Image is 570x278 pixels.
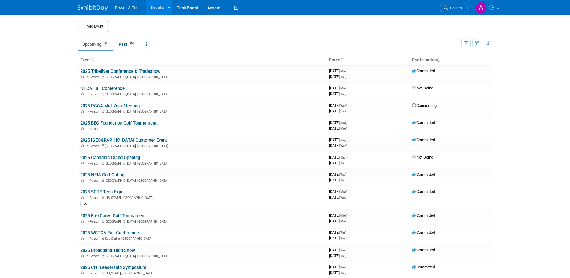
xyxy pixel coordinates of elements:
span: [DATE] [329,103,349,108]
div: [GEOGRAPHIC_DATA], [GEOGRAPHIC_DATA] [80,253,324,258]
span: - [348,86,349,90]
div: [GEOGRAPHIC_DATA], [GEOGRAPHIC_DATA] [80,161,324,165]
div: [GEOGRAPHIC_DATA], [GEOGRAPHIC_DATA] [80,143,324,148]
span: [DATE] [329,270,346,275]
div: [GEOGRAPHIC_DATA], [GEOGRAPHIC_DATA] [80,91,324,96]
span: [DATE] [329,195,347,199]
span: - [348,189,349,194]
div: Eau Claire, [GEOGRAPHIC_DATA] [80,236,324,241]
span: - [348,120,349,125]
span: Committed [412,248,435,252]
span: [DATE] [329,253,346,258]
span: In-Person [86,75,101,79]
img: In-Person Event [81,92,84,95]
span: (Wed) [340,144,347,147]
span: (Thu) [340,173,346,176]
img: In-Person Event [81,254,84,257]
span: In-Person [86,271,101,275]
span: - [347,230,348,235]
a: Upcoming39 [78,39,113,50]
a: NTCA Fall Conference [80,86,125,91]
span: [DATE] [329,213,349,218]
span: - [348,69,349,73]
span: Not Going [412,155,433,159]
span: In-Person [86,220,101,224]
th: Participation [410,55,492,65]
span: Committed [412,189,435,194]
span: (Wed) [340,237,347,240]
span: (Tue) [340,249,346,252]
a: 2025 PCCA Mid-Year Meeting [80,103,140,109]
span: In-Person [86,254,101,258]
span: - [348,103,349,108]
span: (Mon) [340,127,347,130]
span: - [347,248,348,252]
span: Considering [412,103,437,108]
span: [DATE] [329,189,349,194]
a: 2025 NEIA Golf Outing [80,172,124,178]
th: Event [78,55,327,65]
div: Top [80,201,89,206]
span: Power & Tel [115,5,137,10]
span: (Thu) [340,92,346,96]
span: (Sat) [340,110,346,113]
a: Sort by Start Date [340,57,343,62]
span: Committed [412,213,435,218]
img: In-Person Event [81,220,84,223]
span: Committed [412,120,435,125]
span: [DATE] [329,230,348,235]
div: [GEOGRAPHIC_DATA], [GEOGRAPHIC_DATA] [80,219,324,224]
span: - [347,155,348,159]
span: [DATE] [329,137,348,142]
button: Add Event [78,21,108,32]
img: In-Person Event [81,271,84,274]
span: In-Person [86,179,101,183]
a: 2025 [GEOGRAPHIC_DATA] Customer Event [80,137,167,143]
span: [DATE] [329,248,348,252]
a: Sort by Event Name [91,57,94,62]
span: In-Person [86,196,101,200]
span: 361 [128,41,136,46]
span: [DATE] [329,86,349,90]
img: In-Person Event [81,110,84,113]
div: [GEOGRAPHIC_DATA], [GEOGRAPHIC_DATA] [80,109,324,113]
span: (Tue) [340,138,346,142]
a: Search [440,3,468,13]
img: In-Person Event [81,237,84,240]
span: [DATE] [329,155,348,159]
div: [GEOGRAPHIC_DATA], [GEOGRAPHIC_DATA] [80,74,324,79]
span: In-Person [86,92,101,96]
span: Search [448,6,462,10]
span: [DATE] [329,69,349,73]
span: - [348,265,349,269]
span: (Mon) [340,87,347,90]
span: [DATE] [329,74,346,79]
span: (Wed) [340,104,347,107]
span: (Mon) [340,121,347,125]
span: [DATE] [329,143,347,148]
img: In-Person Event [81,144,84,147]
span: [DATE] [329,126,347,131]
span: (Mon) [340,190,347,193]
a: 2025 Canadian Grand Opening [80,155,140,160]
span: [DATE] [329,109,346,113]
div: [US_STATE], [GEOGRAPHIC_DATA] [80,270,324,275]
span: (Thu) [340,179,346,182]
a: 2025 Broadband Tech Show [80,248,135,253]
a: 2025 WSTCA Fall Conference [80,230,139,236]
span: (Tue) [340,231,346,234]
span: [DATE] [329,161,346,165]
span: - [347,172,348,177]
span: (Wed) [340,196,347,199]
span: (Thu) [340,162,346,165]
span: (Thu) [340,254,346,258]
a: 2025 TribalNet Conference & Tradeshow [80,69,160,74]
span: [DATE] [329,265,349,269]
img: Alina Dorion [475,2,487,14]
span: In-Person [86,162,101,165]
span: (Thu) [340,271,346,275]
span: Not Going [412,86,433,90]
span: [DATE] [329,120,349,125]
span: [DATE] [329,178,346,182]
span: Committed [412,172,435,177]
